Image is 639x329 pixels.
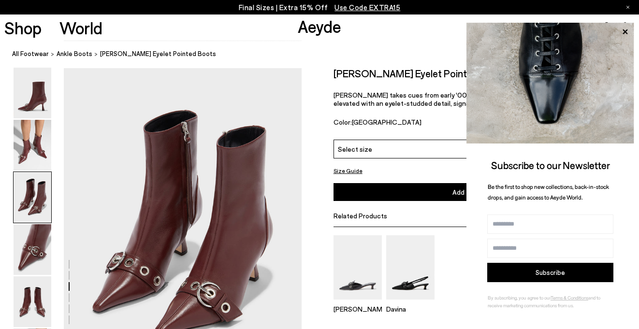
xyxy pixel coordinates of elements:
[551,295,588,300] a: Terms & Conditions
[466,23,634,143] img: ca3f721fb6ff708a270709c41d776025.jpg
[239,1,401,14] p: Final Sizes | Extra 15% Off
[334,118,545,129] div: Color:
[12,48,49,58] a: All Footwear
[338,144,372,154] span: Select size
[352,118,421,126] span: [GEOGRAPHIC_DATA]
[488,295,551,300] span: By subscribing, you agree to our
[12,41,639,67] nav: breadcrumb
[488,183,609,201] span: Be the first to shop new collections, back-in-stock drops, and gain access to Aeyde World.
[57,49,92,57] span: Ankle Boots
[334,3,400,12] span: Navigate to /collections/ss25-final-sizes
[14,68,51,118] img: Halima Eyelet Pointed Boots - Image 1
[386,293,435,313] a: Davina Eyelet Slingback Pumps Davina
[4,19,42,36] a: Shop
[59,19,102,36] a: World
[14,120,51,171] img: Halima Eyelet Pointed Boots - Image 2
[487,263,613,282] button: Subscribe
[334,235,382,300] img: Danielle Eyelet Mules
[334,164,363,176] button: Size Guide
[14,172,51,223] img: Halima Eyelet Pointed Boots - Image 3
[334,91,607,107] p: [PERSON_NAME] takes cues from early '00s design. The pointed-toe ankle boot is elevated with an e...
[100,48,216,58] span: [PERSON_NAME] Eyelet Pointed Boots
[298,16,341,36] a: Aeyde
[334,212,387,220] span: Related Products
[334,293,382,313] a: Danielle Eyelet Mules [PERSON_NAME]
[386,235,435,300] img: Davina Eyelet Slingback Pumps
[334,305,382,313] p: [PERSON_NAME]
[14,224,51,275] img: Halima Eyelet Pointed Boots - Image 4
[491,159,610,171] span: Subscribe to our Newsletter
[57,48,92,58] a: Ankle Boots
[334,183,607,200] button: Add to Cart
[14,276,51,327] img: Halima Eyelet Pointed Boots - Image 5
[334,67,507,79] h2: [PERSON_NAME] Eyelet Pointed Boots
[452,187,488,196] span: Add to Cart
[386,305,435,313] p: Davina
